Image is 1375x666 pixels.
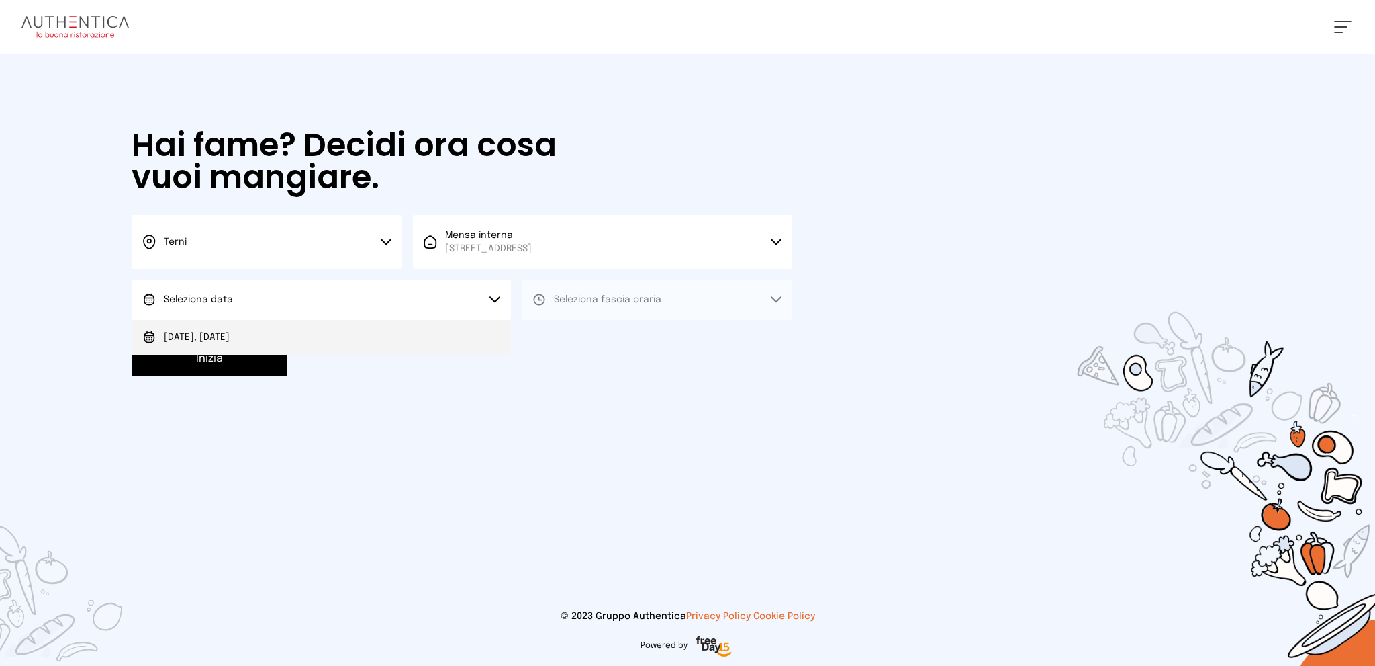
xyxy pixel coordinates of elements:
span: Seleziona data [164,295,233,304]
button: Inizia [132,341,287,376]
button: Seleziona fascia oraria [522,280,792,320]
span: Powered by [641,640,687,651]
span: [DATE], [DATE] [164,331,230,344]
img: logo-freeday.3e08031.png [693,634,735,661]
a: Cookie Policy [753,612,815,621]
button: Seleziona data [132,280,511,320]
a: Privacy Policy [686,612,751,621]
span: Seleziona fascia oraria [554,295,661,304]
p: © 2023 Gruppo Authentica [21,610,1354,623]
